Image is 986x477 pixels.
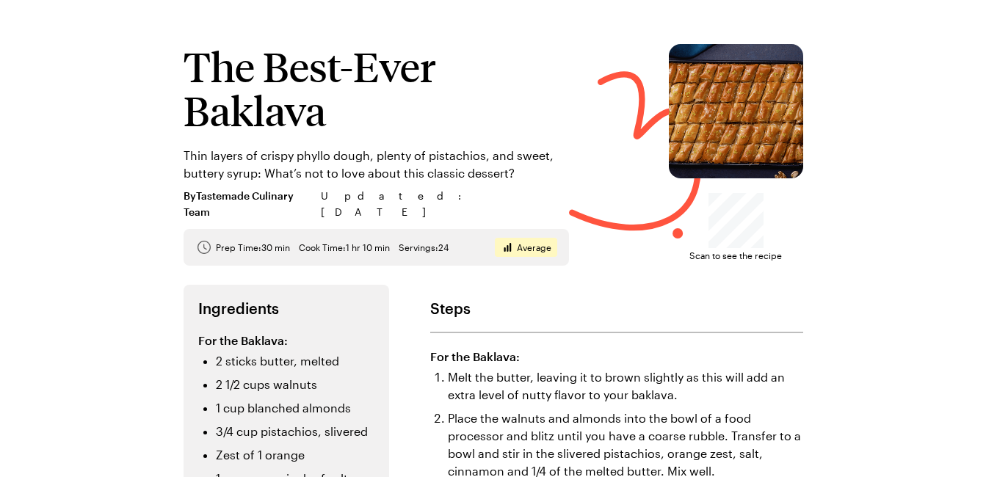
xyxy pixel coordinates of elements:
span: Scan to see the recipe [689,248,782,263]
span: By Tastemade Culinary Team [184,188,312,220]
li: Melt the butter, leaving it to brown slightly as this will add an extra level of nutty flavor to ... [448,368,803,404]
h3: For the Baklava: [430,348,803,365]
span: Prep Time: 30 min [216,241,290,253]
li: Zest of 1 orange [216,446,374,464]
h3: For the Baklava: [198,332,374,349]
h2: Ingredients [198,299,374,317]
img: The Best-Ever Baklava [669,44,803,178]
li: 1 cup blanched almonds [216,399,374,417]
span: Updated : [DATE] [321,188,569,220]
h2: Steps [430,299,803,317]
li: 2 sticks butter, melted [216,352,374,370]
h1: The Best-Ever Baklava [184,44,569,132]
span: Servings: 24 [399,241,449,253]
span: Cook Time: 1 hr 10 min [299,241,390,253]
span: Average [517,241,551,253]
p: Thin layers of crispy phyllo dough, plenty of pistachios, and sweet, buttery syrup: What’s not to... [184,147,569,182]
li: 3/4 cup pistachios, slivered [216,423,374,440]
li: 2 1/2 cups walnuts [216,376,374,393]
